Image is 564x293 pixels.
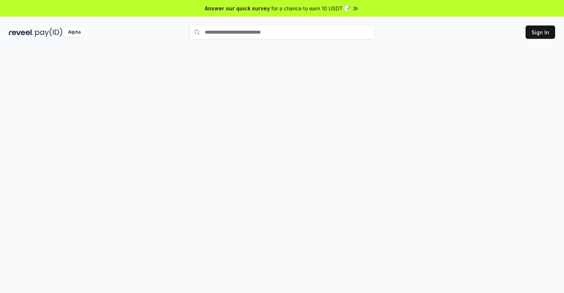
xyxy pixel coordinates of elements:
[35,28,62,37] img: pay_id
[64,28,85,37] div: Alpha
[205,4,270,12] span: Answer our quick survey
[271,4,350,12] span: for a chance to earn 10 USDT 📝
[9,28,34,37] img: reveel_dark
[526,25,555,39] button: Sign In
